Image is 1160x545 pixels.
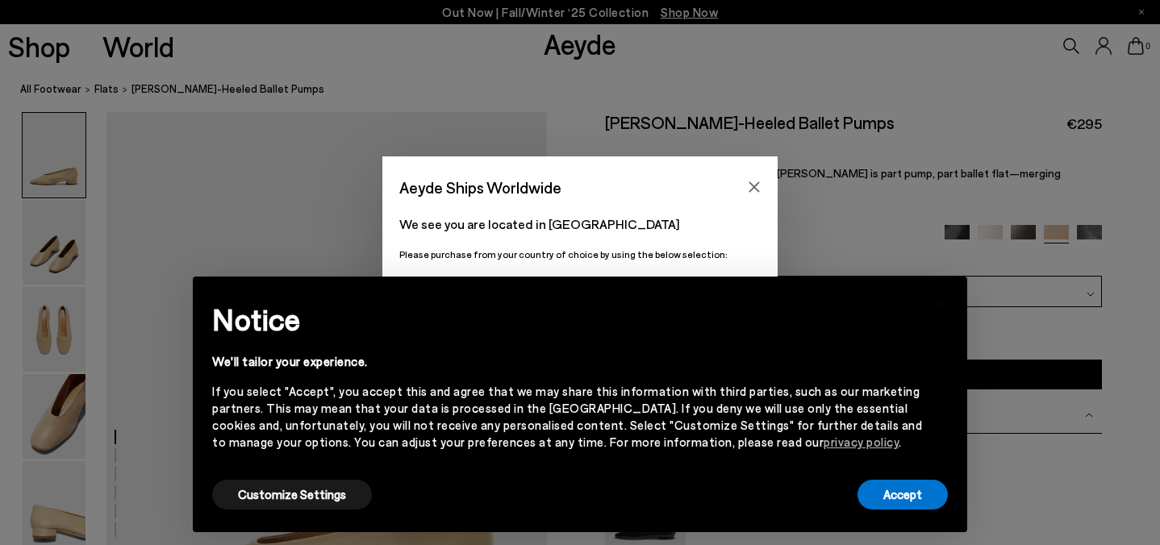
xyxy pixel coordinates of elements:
button: Close [742,175,766,199]
button: Customize Settings [212,480,372,510]
p: We see you are located in [GEOGRAPHIC_DATA] [399,214,761,234]
span: × [936,289,947,312]
h2: Notice [212,298,922,340]
div: If you select "Accept", you accept this and agree that we may share this information with third p... [212,383,922,451]
div: We'll tailor your experience. [212,353,922,370]
a: privacy policy [824,435,899,449]
button: Close this notice [922,281,961,320]
span: Aeyde Ships Worldwide [399,173,561,202]
p: Please purchase from your country of choice by using the below selection: [399,247,761,262]
button: Accept [857,480,948,510]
